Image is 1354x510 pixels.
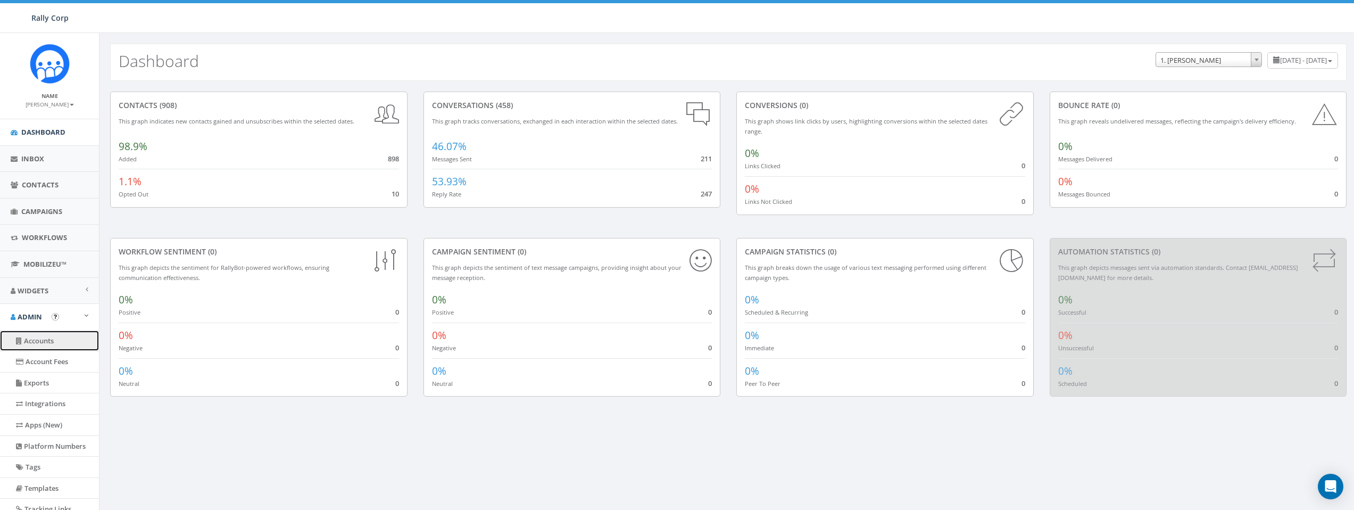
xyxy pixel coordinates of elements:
small: This graph breaks down the usage of various text messaging performed using different campaign types. [745,264,986,282]
span: 0% [1058,364,1073,378]
button: Open In-App Guide [52,313,59,320]
small: This graph depicts the sentiment of text message campaigns, providing insight about your message ... [432,264,682,282]
small: Reply Rate [432,190,461,198]
span: 0% [1058,328,1073,342]
span: 0% [119,293,133,307]
span: MobilizeU™ [23,259,67,269]
span: 0% [119,328,133,342]
span: (458) [494,100,513,110]
span: 1. James Martin [1156,53,1261,68]
span: 0% [745,293,759,307]
span: 0 [1021,196,1025,206]
small: [PERSON_NAME] [26,101,74,108]
span: 0% [432,364,446,378]
span: (0) [1150,246,1160,257]
span: 0 [1334,379,1338,388]
small: This graph depicts the sentiment for RallyBot-powered workflows, ensuring communication effective... [119,264,329,282]
span: 0 [708,379,712,388]
a: [PERSON_NAME] [26,99,74,109]
small: Negative [119,344,143,352]
span: 0% [1058,293,1073,307]
span: 247 [701,189,712,199]
span: (0) [826,246,836,257]
span: 0% [745,364,759,378]
span: 0% [745,182,759,196]
small: Unsuccessful [1058,344,1094,352]
small: This graph reveals undelivered messages, reflecting the campaign's delivery efficiency. [1058,117,1296,125]
small: Neutral [432,380,453,388]
span: 0% [1058,139,1073,153]
small: This graph depicts messages sent via automation standards. Contact [EMAIL_ADDRESS][DOMAIN_NAME] f... [1058,264,1298,282]
small: This graph tracks conversations, exchanged in each interaction within the selected dates. [432,117,678,125]
span: Campaigns [21,207,62,216]
span: 0 [395,379,399,388]
span: [DATE] - [DATE] [1280,55,1327,65]
span: (0) [516,246,526,257]
small: Links Clicked [745,162,780,170]
span: 0% [432,293,446,307]
span: 0 [395,307,399,317]
span: 211 [701,154,712,163]
span: 10 [392,189,399,199]
img: Icon_1.png [30,44,70,84]
span: 0 [1334,189,1338,199]
div: Bounce Rate [1058,100,1339,111]
span: 0 [1334,343,1338,352]
span: 0 [1021,343,1025,352]
small: Messages Bounced [1058,190,1110,198]
span: Inbox [21,154,44,163]
span: 0% [1058,175,1073,188]
span: 0 [708,307,712,317]
small: Neutral [119,380,139,388]
span: 53.93% [432,175,467,188]
small: Negative [432,344,456,352]
small: Scheduled & Recurring [745,308,808,316]
span: Widgets [18,286,48,295]
span: 0 [395,343,399,352]
small: Messages Delivered [1058,155,1112,163]
small: Name [41,92,58,100]
span: 0 [708,343,712,352]
span: 0 [1021,307,1025,317]
span: 0 [1334,307,1338,317]
small: Added [119,155,137,163]
span: (908) [157,100,177,110]
small: This graph shows link clicks by users, highlighting conversions within the selected dates range. [745,117,987,135]
span: 0% [745,328,759,342]
div: conversions [745,100,1025,111]
div: Workflow Sentiment [119,246,399,257]
span: (0) [1109,100,1120,110]
small: Successful [1058,308,1086,316]
span: 898 [388,154,399,163]
small: Positive [432,308,454,316]
span: Admin [18,312,42,322]
span: (0) [798,100,808,110]
small: Positive [119,308,140,316]
div: Open Intercom Messenger [1318,474,1343,499]
div: Campaign Sentiment [432,246,712,257]
span: 0 [1021,161,1025,170]
span: Workflows [22,233,67,242]
div: Automation Statistics [1058,246,1339,257]
span: Dashboard [21,127,65,137]
span: Rally Corp [31,13,69,23]
span: 98.9% [119,139,147,153]
span: 0% [432,328,446,342]
small: Peer To Peer [745,380,780,388]
small: Messages Sent [432,155,472,163]
span: 0% [745,146,759,160]
span: 0 [1334,154,1338,163]
div: Campaign Statistics [745,246,1025,257]
span: 46.07% [432,139,467,153]
span: 0 [1021,379,1025,388]
span: (0) [206,246,217,257]
h2: Dashboard [119,52,199,70]
small: Scheduled [1058,380,1087,388]
small: Immediate [745,344,774,352]
span: Contacts [22,180,59,190]
small: This graph indicates new contacts gained and unsubscribes within the selected dates. [119,117,354,125]
span: 1. James Martin [1156,52,1262,67]
div: contacts [119,100,399,111]
div: conversations [432,100,712,111]
span: 1.1% [119,175,142,188]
